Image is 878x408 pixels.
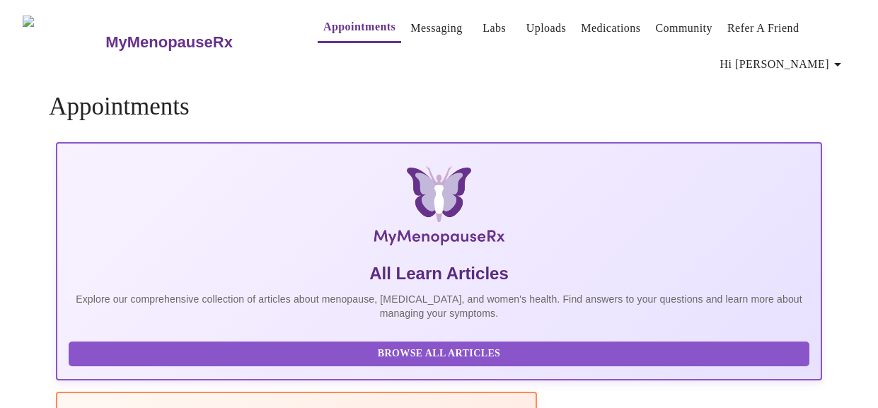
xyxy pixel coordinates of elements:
[575,14,646,42] button: Medications
[49,93,829,121] h4: Appointments
[69,292,809,320] p: Explore our comprehensive collection of articles about menopause, [MEDICAL_DATA], and women's hea...
[83,345,795,363] span: Browse All Articles
[184,166,694,251] img: MyMenopauseRx Logo
[472,14,517,42] button: Labs
[69,346,813,359] a: Browse All Articles
[105,33,233,52] h3: MyMenopauseRx
[410,18,462,38] a: Messaging
[581,18,640,38] a: Medications
[720,54,846,74] span: Hi [PERSON_NAME]
[405,14,468,42] button: Messaging
[23,16,104,69] img: MyMenopauseRx Logo
[649,14,718,42] button: Community
[483,18,506,38] a: Labs
[69,262,809,285] h5: All Learn Articles
[318,13,401,43] button: Appointments
[715,50,852,78] button: Hi [PERSON_NAME]
[323,17,395,37] a: Appointments
[69,342,809,366] button: Browse All Articles
[104,18,289,67] a: MyMenopauseRx
[655,18,712,38] a: Community
[521,14,572,42] button: Uploads
[722,14,805,42] button: Refer a Friend
[526,18,567,38] a: Uploads
[727,18,799,38] a: Refer a Friend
